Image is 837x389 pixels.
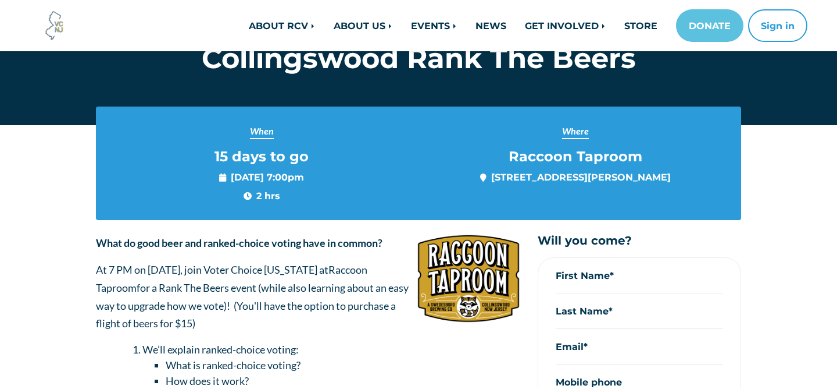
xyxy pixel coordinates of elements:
span: Where [562,124,589,139]
img: Voter Choice NJ [39,10,70,41]
a: GET INVOLVED [516,14,615,37]
button: Sign in or sign up [748,9,807,42]
a: ABOUT US [324,14,402,37]
li: What is ranked-choice voting? [166,358,520,373]
nav: Main navigation [170,9,807,42]
p: At 7 PM on [DATE], join Voter Choice [US_STATE] at for a Rank The Beers event (while also learnin... [96,261,520,332]
span: When [250,124,274,139]
a: ABOUT RCV [239,14,324,37]
a: DONATE [676,9,743,42]
img: silologo1.png [417,234,520,323]
strong: What do good beer and ranked-choice voting have in common? [96,236,382,249]
section: Event info [96,107,741,220]
span: ou'll have the option to purchase a flight of beers for $15) [96,299,396,330]
span: [DATE] 7:00pm [219,170,304,184]
a: NEWS [466,14,516,37]
span: Raccoon Taproom [96,263,367,294]
h1: Collingswood Rank The Beers [179,41,659,75]
a: EVENTS [402,14,466,37]
a: [STREET_ADDRESS][PERSON_NAME] [491,171,671,183]
li: How does it work? [166,373,520,389]
span: 2 hrs [244,189,280,203]
a: STORE [615,14,667,37]
span: 15 days to go [214,148,309,165]
span: Raccoon Taproom [509,148,642,165]
h5: Will you come? [538,234,741,248]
